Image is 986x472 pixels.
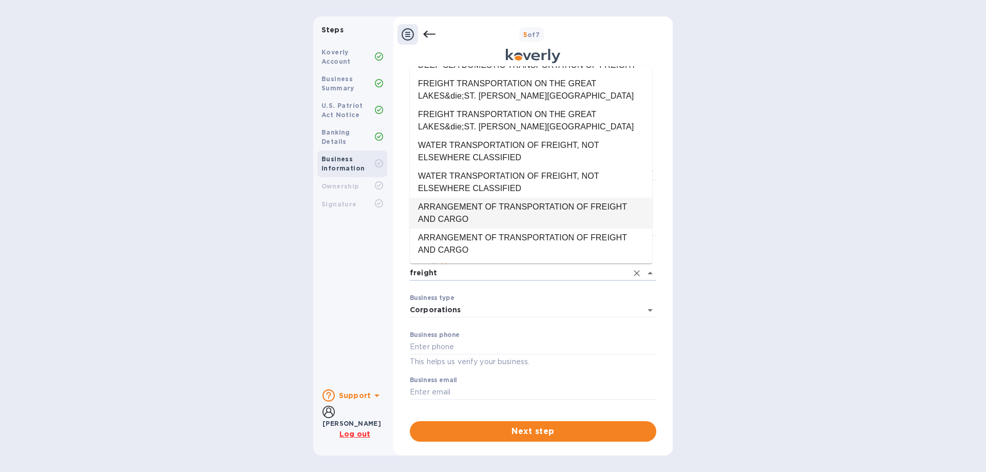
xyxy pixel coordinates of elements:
b: Support [339,391,371,400]
u: Log out [339,430,370,438]
li: FREIGHT TRANSPORTATION ON THE GREAT LAKES&die;ST. [PERSON_NAME][GEOGRAPHIC_DATA] [410,74,652,105]
div: Corporations [410,306,461,314]
input: Enter email [410,385,656,400]
li: ARRANGEMENT OF TRANSPORTATION OF FREIGHT AND CARGO [410,198,652,229]
b: Signature [321,200,357,208]
b: Ownership [321,182,359,190]
b: of 7 [523,31,540,39]
span: 5 [523,31,527,39]
label: Business type [410,295,454,301]
button: Clear [630,266,644,280]
b: Koverly Account [321,48,351,65]
li: FREIGHT TRANSPORTATION ON THE GREAT LAKES&die;ST. [PERSON_NAME][GEOGRAPHIC_DATA] [410,105,652,136]
b: Steps [321,26,344,34]
li: ARRANGEMENT OF TRANSPORTATION OF FREIGHT AND CARGO [410,229,652,259]
span: Next step [418,425,648,438]
input: Select industry type and select closest match [410,266,628,280]
b: Business Information [321,155,365,172]
button: Next step [410,421,656,442]
label: Business phone [410,332,460,338]
p: This helps us verify your business. [410,356,656,368]
input: Enter phone [410,339,656,355]
li: WATER TRANSPORTATION OF FREIGHT, NOT ELSEWHERE CLASSIFIED [410,136,652,167]
b: Banking Details [321,128,350,145]
li: WATER TRANSPORTATION OF FREIGHT, NOT ELSEWHERE CLASSIFIED [410,167,652,198]
label: Business email [410,377,457,383]
button: Close [643,266,657,280]
b: Business Summary [321,75,354,92]
div: Corporations [410,303,656,318]
b: U.S. Patriot Act Notice [321,102,363,119]
b: [PERSON_NAME] [323,420,381,427]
